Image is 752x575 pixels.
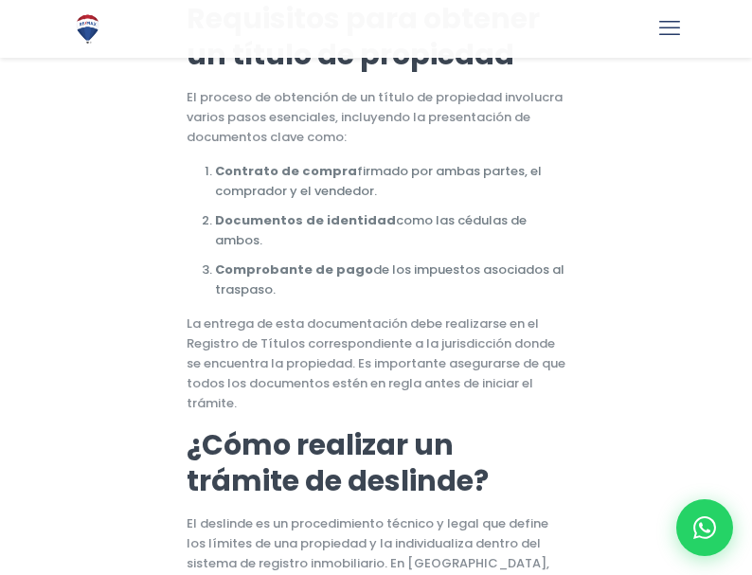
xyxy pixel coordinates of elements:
li: de los impuestos asociados al traspaso. [215,260,566,299]
li: como las cédulas de ambos. [215,210,566,250]
li: firmado por ambas partes, el comprador y el vendedor. [215,161,566,201]
strong: ¿Cómo realizar un trámite de deslinde? [187,424,489,501]
p: El proceso de obtención de un título de propiedad involucra varios pasos esenciales, incluyendo l... [187,87,566,147]
a: mobile menu [654,12,686,45]
p: La entrega de esta documentación debe realizarse en el Registro de Títulos correspondiente a la j... [187,314,566,413]
strong: Contrato de compra [215,162,357,180]
strong: Documentos de identidad [215,211,396,229]
img: Logo de REMAX [71,12,104,45]
strong: Comprobante de pago [215,261,373,279]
